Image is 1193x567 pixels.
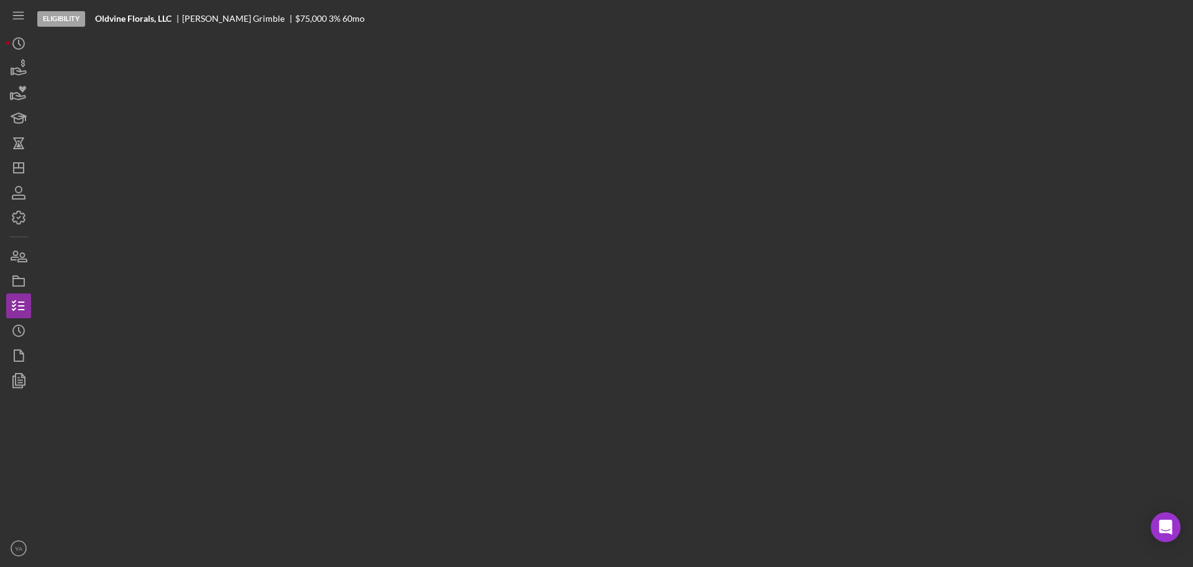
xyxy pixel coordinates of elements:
button: YA [6,536,31,561]
div: 3 % [329,14,341,24]
div: 60 mo [342,14,365,24]
div: [PERSON_NAME] Grimble [182,14,295,24]
div: Open Intercom Messenger [1151,512,1181,542]
span: $75,000 [295,13,327,24]
b: Oldvine Florals, LLC [95,14,171,24]
div: Eligibility [37,11,85,27]
text: YA [15,545,23,552]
